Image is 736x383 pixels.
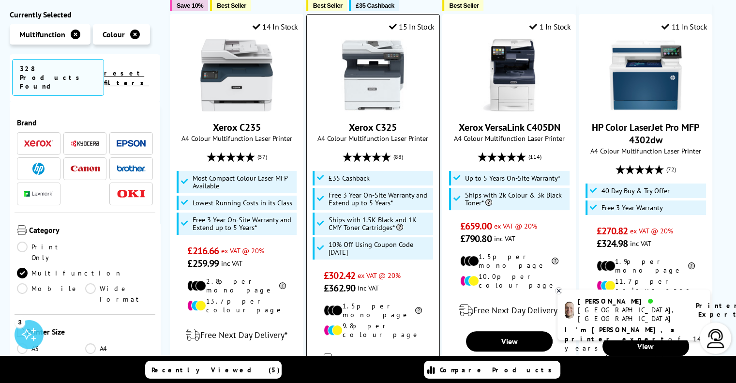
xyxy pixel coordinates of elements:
span: Best Seller [449,2,479,9]
img: Epson [117,140,146,147]
div: 3 [15,317,25,327]
a: HP Color LaserJet Pro MFP 4302dw [609,104,682,113]
a: Recently Viewed (5) [145,361,282,379]
span: A4 Colour Multifunction Laser Printer [312,134,435,143]
a: Xerox C235 [213,121,261,134]
span: ex VAT @ 20% [358,271,401,280]
span: Best Seller [217,2,246,9]
div: modal_delivery [448,297,571,324]
a: Lexmark [24,188,53,200]
span: A4 Colour Multifunction Laser Printer [175,134,298,143]
a: Brother [117,163,146,175]
div: [GEOGRAPHIC_DATA], [GEOGRAPHIC_DATA] [578,306,684,323]
img: Xerox C235 [200,39,273,111]
span: Free 3 Year On-Site Warranty and Extend up to 5 Years* [193,216,295,231]
span: Colour [103,30,125,39]
div: modal_delivery [175,322,298,349]
a: Print Only [17,242,85,263]
a: Compare Products [424,361,560,379]
li: 9.8p per colour page [324,322,422,339]
li: 11.7p per colour page [597,277,695,294]
a: Xerox C325 [349,121,397,134]
img: HP [32,163,45,175]
span: inc VAT [221,259,242,268]
img: Kyocera [71,140,100,147]
span: inc VAT [358,283,379,292]
a: Multifunction [17,268,122,278]
a: HP Color LaserJet Pro MFP 4302dw [592,121,699,146]
li: 1.5p per mono page [324,302,422,319]
a: Xerox [24,138,53,150]
span: £270.82 [597,225,628,237]
a: OKI [117,188,146,200]
span: ex VAT @ 20% [494,221,537,230]
span: (88) [393,148,403,166]
span: inc VAT [630,239,651,248]
li: 10.0p per colour page [460,272,558,290]
span: Printer Size [27,327,153,338]
span: Lowest Running Costs in its Class [193,199,292,207]
a: Canon [71,163,100,175]
span: £324.98 [597,237,628,250]
b: I'm [PERSON_NAME], a printer expert [565,325,677,343]
span: Compare Products [440,366,557,374]
li: 2.8p per mono page [187,277,285,294]
span: £790.80 [460,232,492,245]
a: Xerox C235 [200,104,273,113]
a: Xerox VersaLink C405DN [473,104,545,113]
span: £216.66 [187,245,219,257]
span: Most Compact Colour Laser MFP Available [193,174,295,190]
li: 1.9p per mono page [597,257,695,275]
img: HP Color LaserJet Pro MFP 4302dw [609,39,682,111]
img: Category [17,225,27,235]
span: ex VAT @ 20% [630,226,673,235]
img: ashley-livechat.png [565,302,574,319]
a: A3 [17,343,85,354]
span: 10% Off Using Coupon Code [DATE] [329,241,431,256]
a: Xerox C325 [337,104,409,113]
span: (57) [257,148,267,166]
a: View [466,331,553,352]
img: Xerox C325 [337,39,409,111]
div: 11 In Stock [661,22,707,31]
span: 40 Day Buy & Try Offer [601,187,670,195]
span: Free 3 Year Warranty [601,204,663,212]
a: Epson [117,138,146,150]
span: Best Seller [313,2,343,9]
img: OKI [117,190,146,198]
a: Xerox VersaLink C405DN [458,121,560,134]
div: 14 In Stock [253,22,298,31]
div: 1 In Stock [529,22,571,31]
span: Ships with 1.5K Black and 1K CMY Toner Cartridges* [329,216,431,231]
span: £259.99 [187,257,219,270]
img: Xerox [24,140,53,147]
a: reset filters [104,69,149,87]
a: Wide Format [85,283,153,305]
span: £659.00 [460,220,492,232]
span: (114) [528,148,541,166]
span: £302.42 [324,269,355,282]
img: Lexmark [24,191,53,197]
img: Xerox VersaLink C405DN [473,39,545,111]
a: A4 [85,343,153,354]
span: Free 3 Year On-Site Warranty and Extend up to 5 Years* [329,191,431,207]
span: inc VAT [494,234,515,243]
span: 328 Products Found [12,59,104,96]
span: ex VAT @ 20% [221,246,264,255]
div: [PERSON_NAME] [578,297,684,306]
span: (72) [666,160,676,179]
li: 13.7p per colour page [187,297,285,314]
span: Brand [17,118,153,127]
div: modal_delivery [312,346,435,373]
span: A4 Colour Multifunction Laser Printer [448,134,571,143]
a: Mobile [17,283,85,305]
span: Category [29,225,153,237]
span: £35 Cashback [329,174,370,182]
span: Ships with 2k Colour & 3k Black Toner* [465,191,567,207]
img: Brother [117,165,146,172]
img: Canon [71,166,100,172]
a: HP [24,163,53,175]
span: Multifunction [19,30,65,39]
span: A4 Colour Multifunction Laser Printer [584,146,707,155]
span: Up to 5 Years On-Site Warranty* [465,174,560,182]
